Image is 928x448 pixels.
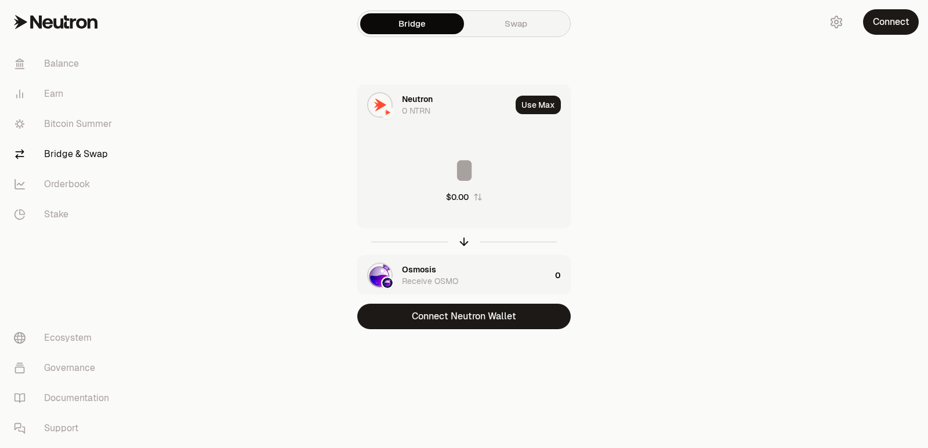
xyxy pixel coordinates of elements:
button: Use Max [516,96,561,114]
div: $0.00 [446,191,469,203]
div: Neutron [402,93,433,105]
img: Osmosis Logo [382,278,393,288]
button: $0.00 [446,191,483,203]
div: OSMO LogoOsmosis LogoOsmosisReceive OSMO [358,256,550,295]
button: OSMO LogoOsmosis LogoOsmosisReceive OSMO0 [358,256,570,295]
a: Stake [5,199,125,230]
button: Connect [863,9,919,35]
div: 0 NTRN [402,105,430,116]
a: Bridge [360,13,464,34]
img: Neutron Logo [382,107,393,118]
div: Receive OSMO [402,275,458,287]
a: Earn [5,79,125,109]
a: Governance [5,353,125,383]
button: Connect Neutron Wallet [357,304,571,329]
a: Ecosystem [5,323,125,353]
img: OSMO Logo [368,264,391,287]
a: Orderbook [5,169,125,199]
a: Bitcoin Summer [5,109,125,139]
div: 0 [555,256,570,295]
a: Support [5,413,125,443]
img: NTRN Logo [368,93,391,116]
a: Balance [5,49,125,79]
a: Swap [464,13,568,34]
div: Osmosis [402,264,436,275]
div: NTRN LogoNeutron LogoNeutron0 NTRN [358,85,511,125]
a: Documentation [5,383,125,413]
a: Bridge & Swap [5,139,125,169]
